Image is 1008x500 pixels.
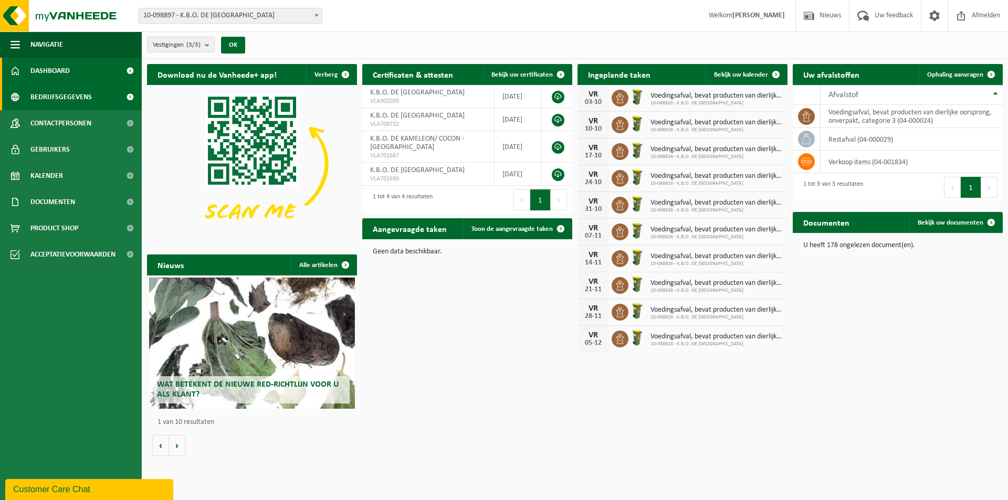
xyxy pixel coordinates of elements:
span: Ophaling aanvragen [927,71,983,78]
span: VLA701687 [370,152,486,160]
td: [DATE] [495,163,541,186]
span: Voedingsafval, bevat producten van dierlijke oorsprong, onverpakt, categorie 3 [650,119,782,127]
div: 21-11 [583,286,604,293]
h2: Nieuws [147,254,194,275]
span: K.B.O. DE [GEOGRAPHIC_DATA] [370,166,465,174]
span: Acceptatievoorwaarden [30,241,115,268]
img: WB-0060-HPE-GN-50 [628,88,646,106]
span: Voedingsafval, bevat producten van dierlijke oorsprong, onverpakt, categorie 3 [650,252,782,261]
span: Vestigingen [153,37,201,53]
span: 10-098926 - K.B.O. DE [GEOGRAPHIC_DATA] [650,234,782,240]
img: WB-0060-HPE-GN-50 [628,115,646,133]
span: VLA701690 [370,175,486,183]
span: Afvalstof [828,91,858,99]
span: K.B.O. DE [GEOGRAPHIC_DATA] [370,112,465,120]
div: VR [583,197,604,206]
div: VR [583,278,604,286]
span: Voedingsafval, bevat producten van dierlijke oorsprong, onverpakt, categorie 3 [650,145,782,154]
span: Bekijk uw documenten [918,219,983,226]
button: Previous [513,189,530,210]
img: WB-0060-HPE-GN-50 [628,222,646,240]
span: Voedingsafval, bevat producten van dierlijke oorsprong, onverpakt, categorie 3 [650,226,782,234]
a: Bekijk uw certificaten [483,64,571,85]
a: Bekijk uw kalender [706,64,786,85]
img: WB-0060-HPE-GN-50 [628,329,646,347]
span: VLA709732 [370,120,486,129]
p: Geen data beschikbaar. [373,248,562,256]
span: Voedingsafval, bevat producten van dierlijke oorsprong, onverpakt, categorie 3 [650,279,782,288]
a: Alle artikelen [291,254,356,275]
button: Previous [944,177,961,198]
span: Navigatie [30,31,63,58]
span: Bekijk uw certificaten [491,71,553,78]
span: Voedingsafval, bevat producten van dierlijke oorsprong, onverpakt, categorie 3 [650,172,782,180]
button: Vestigingen(3/3) [147,37,215,52]
span: Voedingsafval, bevat producten van dierlijke oorsprong, onverpakt, categorie 3 [650,333,782,341]
div: VR [583,251,604,259]
a: Wat betekent de nieuwe RED-richtlijn voor u als klant? [149,278,355,409]
span: Bekijk uw kalender [714,71,768,78]
span: Gebruikers [30,136,70,163]
span: K.B.O. DE KAMELEON/ COCON - [GEOGRAPHIC_DATA] [370,135,464,151]
div: 28-11 [583,313,604,320]
span: 10-098926 - K.B.O. DE [GEOGRAPHIC_DATA] [650,314,782,321]
span: 10-098926 - K.B.O. DE [GEOGRAPHIC_DATA] [650,288,782,294]
span: Verberg [314,71,338,78]
div: VR [583,144,604,152]
span: Kalender [30,163,63,189]
img: WB-0060-HPE-GN-50 [628,168,646,186]
span: 10-098926 - K.B.O. DE [GEOGRAPHIC_DATA] [650,261,782,267]
p: U heeft 178 ongelezen document(en). [803,242,992,249]
div: 05-12 [583,339,604,347]
a: Ophaling aanvragen [919,64,1002,85]
div: VR [583,171,604,179]
span: Voedingsafval, bevat producten van dierlijke oorsprong, onverpakt, categorie 3 [650,92,782,100]
div: 1 tot 3 van 3 resultaten [798,176,863,199]
iframe: chat widget [5,477,175,500]
span: Voedingsafval, bevat producten van dierlijke oorsprong, onverpakt, categorie 3 [650,306,782,314]
div: 17-10 [583,152,604,159]
div: VR [583,331,604,339]
span: Voedingsafval, bevat producten van dierlijke oorsprong, onverpakt, categorie 3 [650,199,782,207]
span: Documenten [30,189,75,215]
td: [DATE] [495,108,541,131]
img: WB-0060-HPE-GN-50 [628,275,646,293]
div: 03-10 [583,99,604,106]
span: Contactpersonen [30,110,91,136]
a: Bekijk uw documenten [909,212,1002,233]
button: Volgende [169,435,185,456]
span: 10-098897 - K.B.O. DE KAMELEON - OUDENAARDE [139,8,322,24]
h2: Aangevraagde taken [362,218,457,239]
button: Vorige [152,435,169,456]
div: VR [583,304,604,313]
img: WB-0060-HPE-GN-50 [628,142,646,159]
strong: [PERSON_NAME] [732,12,785,19]
span: 10-098897 - K.B.O. DE KAMELEON - OUDENAARDE [139,8,322,23]
span: 10-098926 - K.B.O. DE [GEOGRAPHIC_DATA] [650,207,782,214]
div: 14-11 [583,259,604,267]
h2: Uw afvalstoffen [793,64,870,84]
button: Next [551,189,567,210]
td: voedingsafval, bevat producten van dierlijke oorsprong, onverpakt, categorie 3 (04-000024) [821,105,1003,128]
count: (3/3) [186,41,201,48]
img: Download de VHEPlus App [147,85,357,242]
div: VR [583,224,604,232]
span: 10-098926 - K.B.O. DE [GEOGRAPHIC_DATA] [650,154,782,160]
span: 10-098926 - K.B.O. DE [GEOGRAPHIC_DATA] [650,341,782,347]
span: Dashboard [30,58,70,84]
button: 1 [530,189,551,210]
div: 1 tot 4 van 4 resultaten [367,188,433,211]
span: Bedrijfsgegevens [30,84,92,110]
button: Verberg [306,64,356,85]
span: Product Shop [30,215,78,241]
h2: Certificaten & attesten [362,64,464,84]
div: 31-10 [583,206,604,213]
button: Next [981,177,997,198]
span: Wat betekent de nieuwe RED-richtlijn voor u als klant? [157,380,339,399]
span: 10-098926 - K.B.O. DE [GEOGRAPHIC_DATA] [650,127,782,133]
td: restafval (04-000029) [821,128,1003,151]
span: 10-098926 - K.B.O. DE [GEOGRAPHIC_DATA] [650,180,782,187]
td: [DATE] [495,85,541,108]
h2: Ingeplande taken [577,64,661,84]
